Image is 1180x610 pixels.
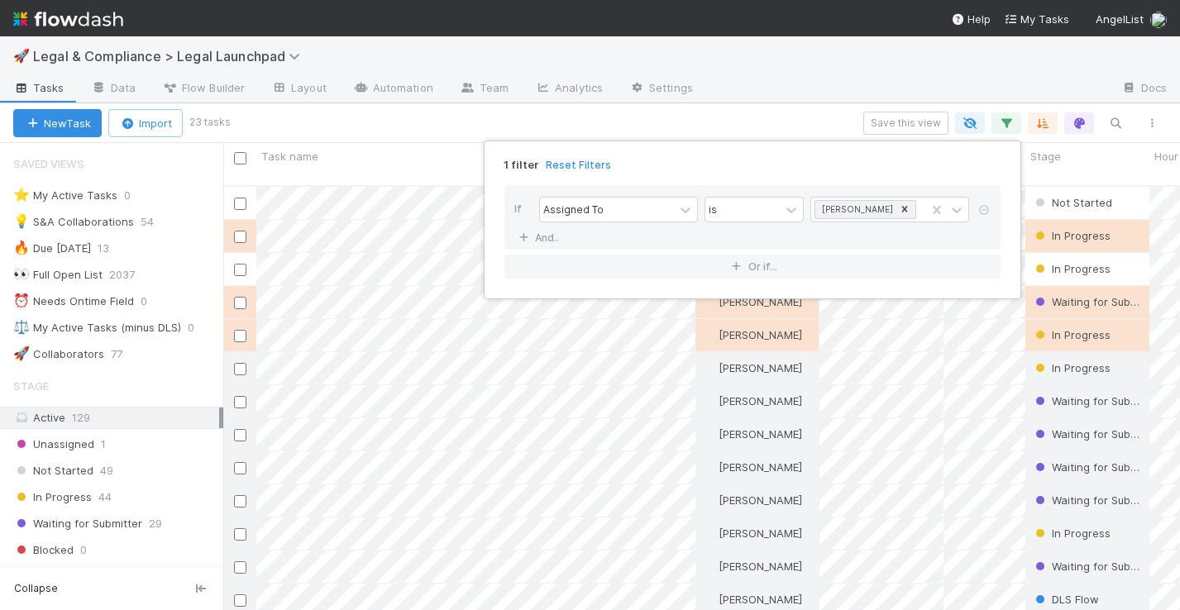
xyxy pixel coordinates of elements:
a: And.. [514,226,566,250]
a: Reset Filters [546,158,611,172]
span: 1 filter [504,158,539,172]
div: [PERSON_NAME] [817,201,896,218]
div: If [514,197,539,226]
button: Or if... [504,255,1001,279]
div: Assigned To [543,202,604,217]
div: is [709,202,717,217]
